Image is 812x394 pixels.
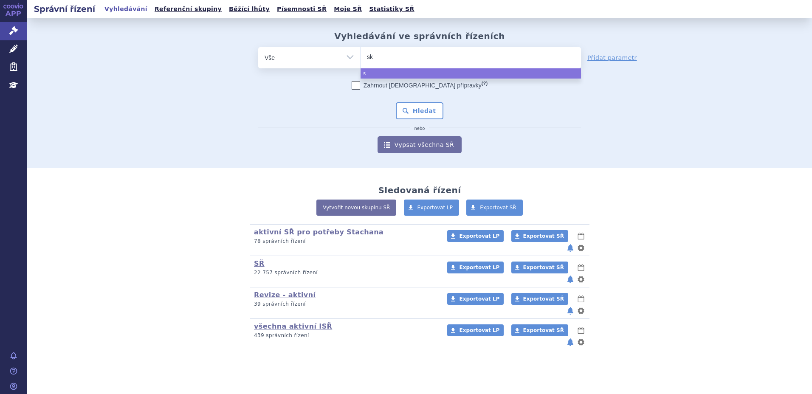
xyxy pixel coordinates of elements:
span: Exportovat SŘ [523,296,564,302]
a: Exportovat LP [447,324,504,336]
button: lhůty [577,294,585,304]
a: Moje SŘ [331,3,364,15]
span: Exportovat LP [459,233,499,239]
span: Exportovat SŘ [523,233,564,239]
a: Vyhledávání [102,3,150,15]
button: lhůty [577,231,585,241]
a: Exportovat LP [447,293,504,305]
span: Exportovat LP [459,327,499,333]
a: Exportovat LP [447,262,504,273]
button: Hledat [396,102,444,119]
a: Exportovat SŘ [511,262,568,273]
button: nastavení [577,337,585,347]
a: Exportovat LP [404,200,460,216]
a: aktivní SŘ pro potřeby Stachana [254,228,383,236]
p: 439 správních řízení [254,332,436,339]
a: Revize - aktivní [254,291,316,299]
button: notifikace [566,337,575,347]
a: všechna aktivní ISŘ [254,322,332,330]
a: Běžící lhůty [226,3,272,15]
a: Exportovat SŘ [511,230,568,242]
a: Vytvořit novou skupinu SŘ [316,200,396,216]
span: Exportovat LP [417,205,453,211]
a: Písemnosti SŘ [274,3,329,15]
p: 78 správních řízení [254,238,436,245]
a: Exportovat SŘ [466,200,523,216]
button: lhůty [577,262,585,273]
span: Exportovat LP [459,296,499,302]
span: Exportovat SŘ [523,327,564,333]
button: notifikace [566,274,575,284]
button: nastavení [577,243,585,253]
h2: Správní řízení [27,3,102,15]
button: lhůty [577,325,585,335]
a: Přidat parametr [587,53,637,62]
a: Referenční skupiny [152,3,224,15]
button: notifikace [566,243,575,253]
a: Exportovat SŘ [511,293,568,305]
i: nebo [410,126,429,131]
button: nastavení [577,306,585,316]
a: Vypsat všechna SŘ [378,136,462,153]
a: Exportovat LP [447,230,504,242]
p: 39 správních řízení [254,301,436,308]
p: 22 757 správních řízení [254,269,436,276]
li: s [361,68,581,79]
a: SŘ [254,259,265,267]
button: nastavení [577,274,585,284]
button: notifikace [566,306,575,316]
h2: Sledovaná řízení [378,185,461,195]
span: Exportovat SŘ [480,205,516,211]
span: Exportovat LP [459,265,499,270]
h2: Vyhledávání ve správních řízeních [334,31,505,41]
span: Exportovat SŘ [523,265,564,270]
label: Zahrnout [DEMOGRAPHIC_DATA] přípravky [352,81,488,90]
a: Statistiky SŘ [367,3,417,15]
a: Exportovat SŘ [511,324,568,336]
abbr: (?) [482,81,488,86]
